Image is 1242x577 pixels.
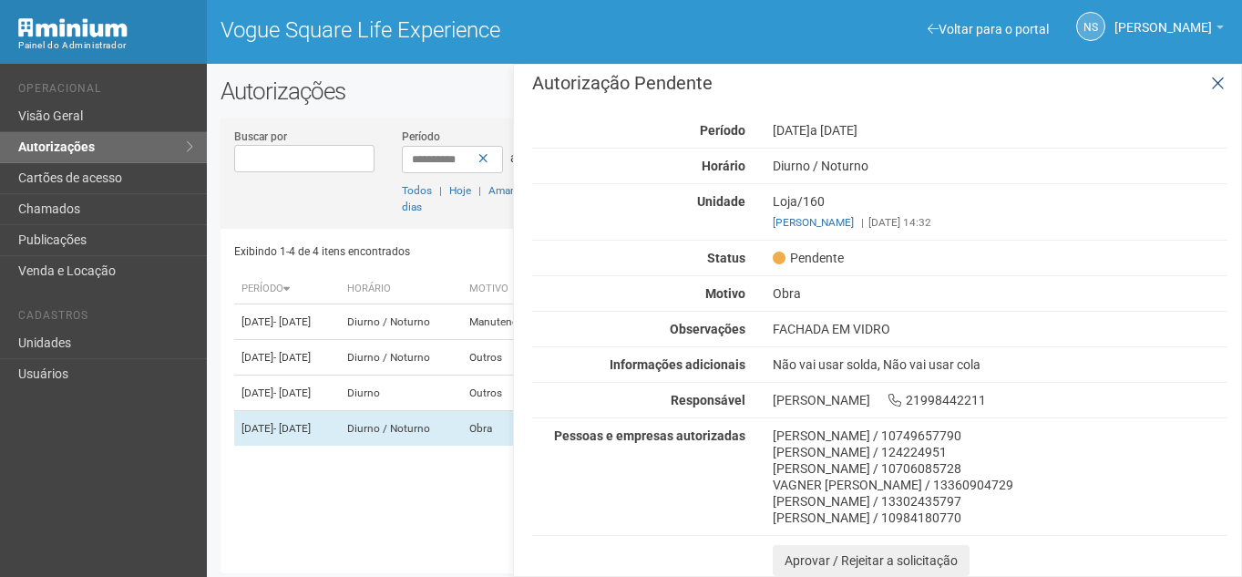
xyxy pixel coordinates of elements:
td: Manutenção [462,304,556,340]
a: Todos [402,184,432,197]
span: | [861,216,864,229]
span: | [439,184,442,197]
th: Motivo [462,274,556,304]
td: Outros [462,376,556,411]
strong: Responsável [671,393,745,407]
div: Painel do Administrador [18,37,193,54]
div: Diurno / Noturno [759,158,1241,174]
td: Diurno [340,376,462,411]
strong: Status [707,251,745,265]
td: [DATE] [234,304,340,340]
a: Amanhã [488,184,529,197]
div: [DATE] [759,122,1241,139]
a: Voltar para o portal [928,22,1049,36]
a: [PERSON_NAME] [1114,23,1224,37]
td: [DATE] [234,340,340,376]
div: [DATE] 14:32 [773,214,1227,231]
strong: Período [700,123,745,138]
strong: Horário [702,159,745,173]
a: Hoje [449,184,471,197]
a: [PERSON_NAME] [773,216,854,229]
h1: Vogue Square Life Experience [221,18,711,42]
td: Outros [462,340,556,376]
div: [PERSON_NAME] / 10984180770 [773,510,1227,526]
strong: Unidade [697,194,745,209]
td: [DATE] [234,376,340,411]
strong: Pessoas e empresas autorizadas [554,428,745,443]
span: - [DATE] [273,422,311,435]
label: Período [402,129,440,145]
button: Aprovar / Rejeitar a solicitação [773,545,970,576]
th: Período [234,274,340,304]
div: [PERSON_NAME] / 13302435797 [773,493,1227,510]
strong: Informações adicionais [610,357,745,372]
div: [PERSON_NAME] / 10706085728 [773,460,1227,477]
th: Horário [340,274,462,304]
span: - [DATE] [273,386,311,399]
span: Pendente [773,250,844,266]
div: Exibindo 1-4 de 4 itens encontrados [234,238,718,265]
div: Obra [759,285,1241,302]
td: Obra [462,411,556,447]
div: [PERSON_NAME] / 124224951 [773,444,1227,460]
div: Loja/160 [759,193,1241,231]
span: - [DATE] [273,351,311,364]
span: a [510,150,518,165]
div: VAGNER [PERSON_NAME] / 13360904729 [773,477,1227,493]
span: Nicolle Silva [1114,3,1212,35]
h2: Autorizações [221,77,1228,105]
td: Diurno / Noturno [340,304,462,340]
li: Cadastros [18,309,193,328]
strong: Motivo [705,286,745,301]
a: NS [1076,12,1105,41]
span: - [DATE] [273,315,311,328]
img: Minium [18,18,128,37]
li: Operacional [18,82,193,101]
span: | [478,184,481,197]
td: [DATE] [234,411,340,447]
td: Diurno / Noturno [340,340,462,376]
div: Não vai usar solda, Não vai usar cola [759,356,1241,373]
div: [PERSON_NAME] / 10749657790 [773,428,1227,444]
div: [PERSON_NAME] 21998442211 [759,392,1241,408]
div: FACHADA EM VIDRO [759,321,1241,337]
strong: Observações [670,322,745,336]
h3: Autorização Pendente [532,74,1227,92]
span: a [DATE] [810,123,857,138]
td: Diurno / Noturno [340,411,462,447]
label: Buscar por [234,129,287,145]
